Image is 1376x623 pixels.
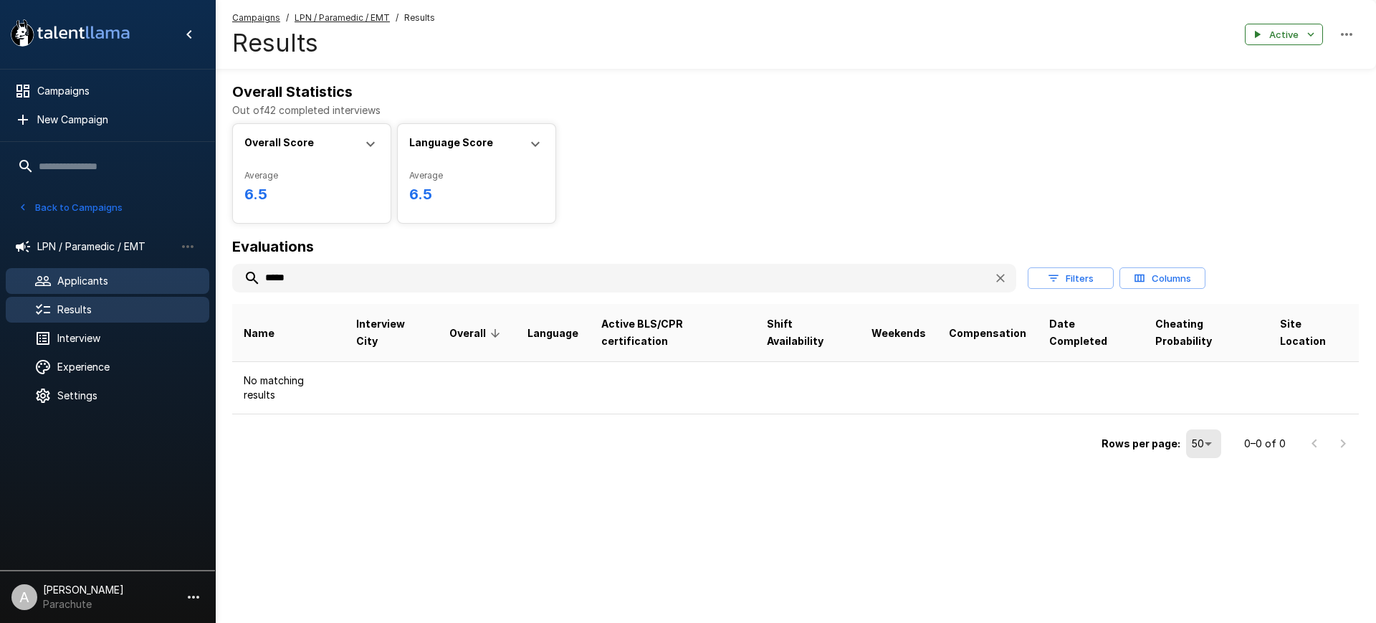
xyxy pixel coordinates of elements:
span: Interview City [356,315,426,350]
span: Date Completed [1049,315,1132,350]
span: / [396,11,398,25]
td: No matching results [232,361,345,414]
span: Cheating Probability [1155,315,1257,350]
p: 0–0 of 0 [1244,437,1286,451]
span: Results [404,11,435,25]
span: Name [244,325,274,342]
u: LPN / Paramedic / EMT [295,12,390,23]
span: Compensation [949,325,1026,342]
span: Average [409,168,544,183]
button: Filters [1028,267,1114,290]
span: Active BLS/CPR certification [601,315,744,350]
b: Overall Statistics [232,83,353,100]
h6: 6.5 [244,183,379,206]
p: Rows per page: [1102,437,1180,451]
b: Language Score [409,136,493,148]
span: Language [527,325,578,342]
h4: Results [232,28,435,58]
span: Overall [449,325,505,342]
u: Campaigns [232,12,280,23]
span: Shift Availability [767,315,849,350]
div: 50 [1186,429,1221,458]
button: Active [1245,24,1323,46]
span: Site Location [1280,315,1347,350]
b: Evaluations [232,238,314,255]
p: Out of 42 completed interviews [232,103,1359,118]
h6: 6.5 [409,183,544,206]
span: / [286,11,289,25]
button: Columns [1119,267,1205,290]
b: Overall Score [244,136,314,148]
span: Weekends [871,325,926,342]
span: Average [244,168,379,183]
